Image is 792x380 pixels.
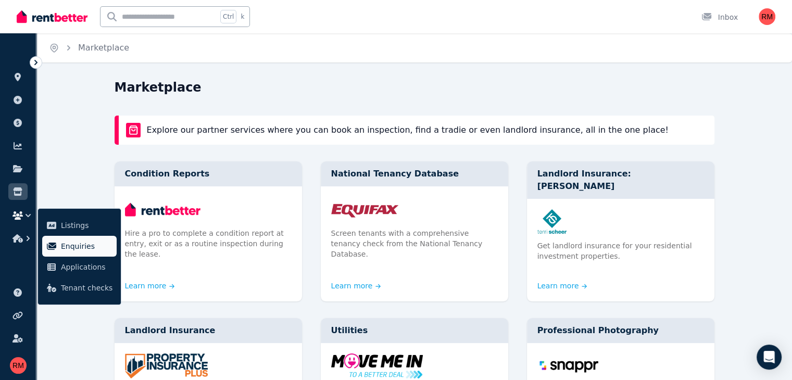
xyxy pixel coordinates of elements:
div: Utilities [321,318,508,343]
h1: Marketplace [115,79,202,96]
a: Learn more [331,281,381,291]
span: Ctrl [220,10,236,23]
span: Enquiries [61,240,112,252]
span: k [241,12,244,21]
div: Landlord Insurance [115,318,302,343]
a: Tenant checks [42,277,117,298]
img: Condition Reports [125,197,292,222]
div: Condition Reports [115,161,302,186]
div: Professional Photography [527,318,714,343]
img: Utilities [331,353,498,378]
a: Enquiries [42,236,117,257]
a: Applications [42,257,117,277]
nav: Breadcrumb [36,33,142,62]
span: Listings [61,219,112,232]
a: Listings [42,215,117,236]
p: Hire a pro to complete a condition report at entry, exit or as a routine inspection during the le... [125,228,292,259]
div: Inbox [701,12,738,22]
a: Marketplace [78,43,129,53]
img: RentBetter [17,9,87,24]
img: rentBetter Marketplace [126,123,141,137]
span: Tenant checks [61,282,112,294]
img: Landlord Insurance: Terri Scheer [537,209,704,234]
div: Open Intercom Messenger [757,345,782,370]
a: Learn more [537,281,587,291]
img: Professional Photography [537,353,704,378]
p: Explore our partner services where you can book an inspection, find a tradie or even landlord ins... [147,124,669,136]
p: Get landlord insurance for your residential investment properties. [537,240,704,261]
p: Screen tenants with a comprehensive tenancy check from the National Tenancy Database. [331,228,498,259]
div: National Tenancy Database [321,161,508,186]
span: Applications [61,261,112,273]
a: Learn more [125,281,175,291]
img: National Tenancy Database [331,197,498,222]
img: Rita Manoshina [10,357,27,374]
div: Landlord Insurance: [PERSON_NAME] [527,161,714,199]
img: Landlord Insurance [125,353,292,378]
img: Rita Manoshina [759,8,775,25]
